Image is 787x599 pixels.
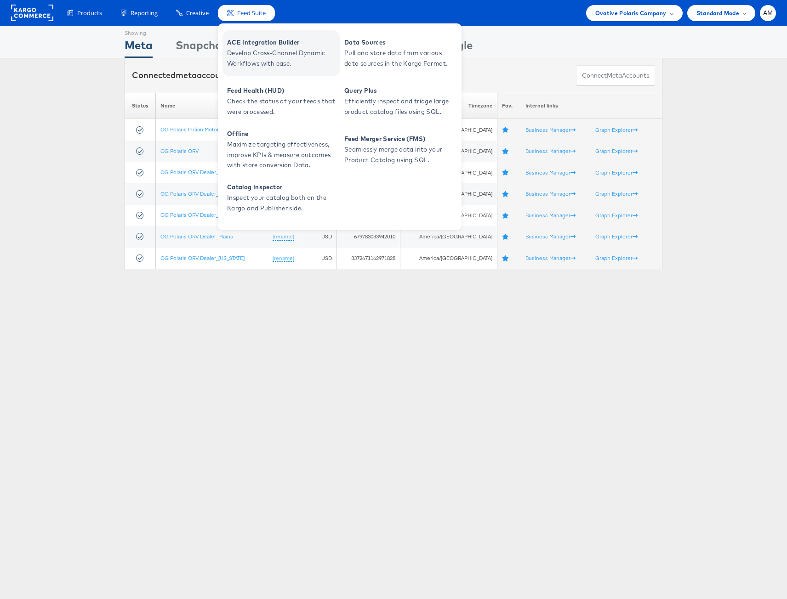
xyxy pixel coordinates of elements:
[344,96,455,117] span: Efficiently inspect and triage large product catalog files using SQL.
[344,85,455,96] span: Query Plus
[336,248,400,269] td: 3372671162971828
[344,144,455,165] span: Seamlessly merge data into your Product Catalog using SQL.
[160,190,247,197] a: OG Polaris ORV Dealer_Mid Atlantic
[400,226,497,248] td: America/[GEOGRAPHIC_DATA]
[400,248,497,269] td: America/[GEOGRAPHIC_DATA]
[160,233,233,240] a: OG Polaris ORV Dealer_Plains
[340,30,457,76] a: Data Sources Pull and store data from various data sources in the Kargo Format.
[336,226,400,248] td: 679783033942010
[595,169,638,176] a: Graph Explorer
[222,127,340,173] a: Offline Maximize targeting effectiveness, improve KPIs & measure outcomes with store conversion D...
[227,85,337,96] span: Feed Health (HUD)
[525,212,576,219] a: Business Manager
[525,233,576,240] a: Business Manager
[227,48,337,69] span: Develop Cross-Channel Dynamic Workflows with ease.
[186,9,209,17] span: Creative
[176,70,197,80] span: meta
[156,93,299,119] th: Name
[160,126,232,133] a: OG Polaris Indian Motorcycle
[237,9,266,17] span: Feed Suite
[576,65,655,86] button: ConnectmetaAccounts
[344,48,455,69] span: Pull and store data from various data sources in the Kargo Format.
[344,37,455,48] span: Data Sources
[340,79,457,124] a: Query Plus Efficiently inspect and triage large product catalog files using SQL.
[525,126,576,133] a: Business Manager
[595,8,667,18] span: Ovative Polaris Company
[595,147,638,154] a: Graph Explorer
[607,71,622,80] span: meta
[696,8,739,18] span: Standard Mode
[160,147,199,154] a: OG Polaris ORV
[227,96,337,117] span: Check the status of your feeds that were processed.
[299,248,336,269] td: USD
[273,254,294,262] a: (rename)
[227,192,337,214] span: Inspect your catalog both on the Kargo and Publisher side.
[525,190,576,197] a: Business Manager
[222,30,340,76] a: ACE Integration Builder Develop Cross-Channel Dynamic Workflows with ease.
[222,79,340,124] a: Feed Health (HUD) Check the status of your feeds that were processed.
[227,129,337,139] span: Offline
[125,26,153,37] div: Showing
[763,10,773,16] span: AM
[525,254,576,261] a: Business Manager
[340,127,457,173] a: Feed Merger Service (FMS) Seamlessly merge data into your Product Catalog using SQL.
[595,126,638,133] a: Graph Explorer
[299,226,336,248] td: USD
[525,169,576,176] a: Business Manager
[77,9,102,17] span: Products
[595,254,638,261] a: Graph Explorer
[227,182,337,192] span: Catalog Inspector
[176,37,227,58] div: Snapchat
[595,233,638,240] a: Graph Explorer
[125,37,153,58] div: Meta
[273,233,294,241] a: (rename)
[160,169,251,175] a: OG Polaris ORV Dealer_Canada West
[160,211,243,218] a: OG Polaris ORV Dealer_Northeast
[160,254,245,261] a: OG Polaris ORV Dealer_[US_STATE]
[125,93,156,119] th: Status
[595,212,638,219] a: Graph Explorer
[227,37,337,48] span: ACE Integration Builder
[132,69,233,81] div: Connected accounts
[131,9,158,17] span: Reporting
[595,190,638,197] a: Graph Explorer
[525,147,576,154] a: Business Manager
[227,139,337,170] span: Maximize targeting effectiveness, improve KPIs & measure outcomes with store conversion Data.
[344,134,455,144] span: Feed Merger Service (FMS)
[222,175,340,221] a: Catalog Inspector Inspect your catalog both on the Kargo and Publisher side.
